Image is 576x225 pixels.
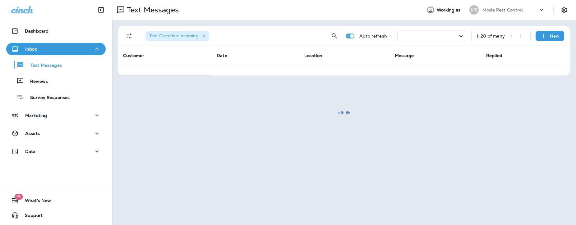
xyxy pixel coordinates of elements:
[6,194,106,207] button: 19What's New
[25,149,36,154] p: Data
[6,145,106,158] button: Data
[24,79,48,85] p: Reviews
[19,213,43,220] span: Support
[25,29,48,34] p: Dashboard
[24,63,62,69] p: Text Messages
[550,34,560,38] p: New
[24,95,70,101] p: Survey Responses
[92,4,110,16] button: Collapse Sidebar
[6,127,106,140] button: Assets
[6,74,106,88] button: Reviews
[25,47,37,52] p: Inbox
[6,209,106,222] button: Support
[6,91,106,104] button: Survey Responses
[25,131,40,136] p: Assets
[19,198,51,205] span: What's New
[6,109,106,122] button: Marketing
[6,25,106,37] button: Dashboard
[6,58,106,71] button: Text Messages
[25,113,47,118] p: Marketing
[14,194,23,200] span: 19
[6,43,106,55] button: Inbox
